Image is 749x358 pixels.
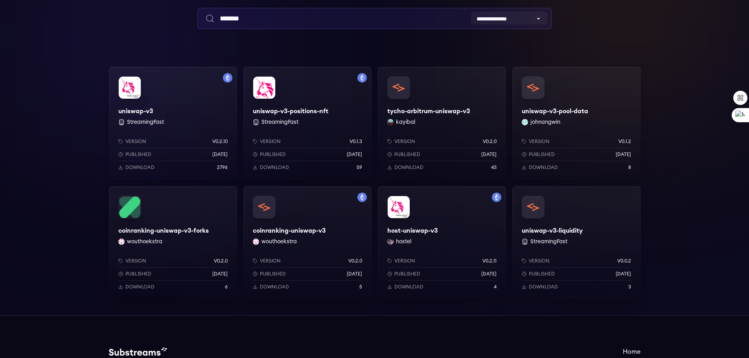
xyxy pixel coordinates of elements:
p: 59 [357,164,362,171]
p: Version [529,258,550,264]
p: 3 [628,284,631,290]
p: Version [394,258,415,264]
p: Download [529,284,558,290]
a: coinranking-uniswap-v3-forkscoinranking-uniswap-v3-forkswouthoekstra wouthoekstraVersionv0.2.0Pub... [109,186,237,299]
p: Download [394,284,423,290]
p: Download [394,164,423,171]
p: Published [394,271,420,277]
p: Download [260,284,289,290]
img: Filter by mainnet network [357,73,367,83]
p: Version [394,138,415,145]
p: [DATE] [481,271,497,277]
p: [DATE] [212,271,228,277]
p: Download [260,164,289,171]
p: Download [125,284,155,290]
p: v0.1.3 [350,138,362,145]
p: Published [260,271,286,277]
a: tycho-arbitrum-uniswap-v3tycho-arbitrum-uniswap-v3kayibal kayibalVersionv0.2.0Published[DATE]Down... [378,67,506,180]
p: v0.1.2 [618,138,631,145]
a: uniswap-v3-liquidityuniswap-v3-liquidity StreamingFastVersionv0.0.2Published[DATE]Download3 [512,186,640,299]
button: StreamingFast [261,118,298,126]
p: v0.2.0 [483,138,497,145]
p: 6 [225,284,228,290]
a: Filter by mainnet networkhost-uniswap-v3host-uniswap-v3hostel hostelVersionv0.2.11Published[DATE]... [378,186,506,299]
p: Published [125,271,151,277]
button: kayibal [396,118,415,126]
a: Home [612,347,640,356]
p: Download [125,164,155,171]
img: Filter by mainnet network [223,73,232,83]
img: Substream's logo [109,347,167,356]
p: Version [260,258,281,264]
button: wouthoekstra [261,238,297,246]
button: johnangwin [530,118,560,126]
a: uniswap-v3-pool-datauniswap-v3-pool-datajohnangwin johnangwinVersionv0.1.2Published[DATE]Download8 [512,67,640,180]
p: 8 [628,164,631,171]
p: Published [260,151,286,158]
button: StreamingFast [127,118,164,126]
button: StreamingFast [530,238,567,246]
a: Filter by mainnet networkuniswap-v3-positions-nftuniswap-v3-positions-nft StreamingFastVersionv0.... [243,67,372,180]
p: v0.2.11 [482,258,497,264]
p: Version [125,258,146,264]
a: Filter by mainnet networkcoinranking-uniswap-v3coinranking-uniswap-v3wouthoekstra wouthoekstraVer... [243,186,372,299]
p: v0.2.0 [214,258,228,264]
p: Download [529,164,558,171]
a: Filter by mainnet networkuniswap-v3uniswap-v3 StreamingFastVersionv0.2.10Published[DATE]Download2796 [109,67,237,180]
p: v0.2.10 [212,138,228,145]
p: 5 [359,284,362,290]
p: v0.0.2 [617,258,631,264]
img: Filter by mainnet network [492,193,501,202]
p: Published [394,151,420,158]
p: v0.2.0 [348,258,362,264]
p: Published [529,271,555,277]
p: [DATE] [347,151,362,158]
p: [DATE] [616,271,631,277]
p: 2796 [217,164,228,171]
p: Version [529,138,550,145]
button: wouthoekstra [127,238,162,246]
img: Filter by mainnet network [357,193,367,202]
p: Version [125,138,146,145]
p: [DATE] [347,271,362,277]
button: hostel [396,238,411,246]
p: Version [260,138,281,145]
p: [DATE] [212,151,228,158]
p: [DATE] [481,151,497,158]
p: [DATE] [616,151,631,158]
p: Published [529,151,555,158]
p: 43 [491,164,497,171]
p: 4 [494,284,497,290]
p: Published [125,151,151,158]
